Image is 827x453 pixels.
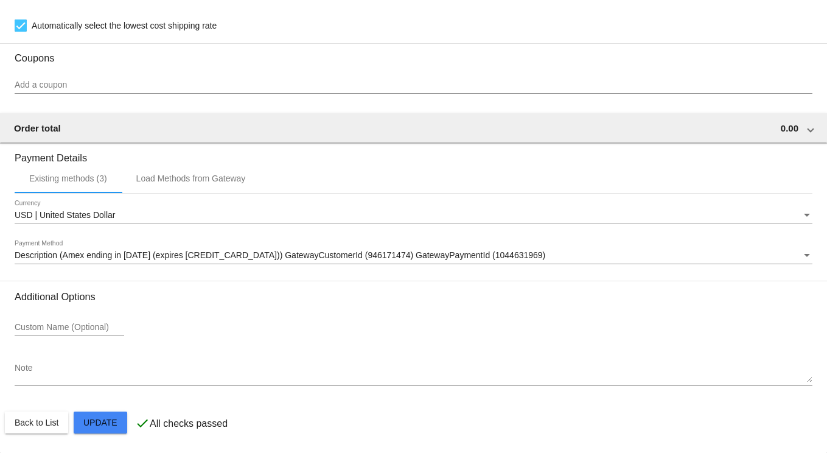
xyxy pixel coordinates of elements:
[15,323,124,332] input: Custom Name (Optional)
[15,251,812,261] mat-select: Payment Method
[15,210,115,220] span: USD | United States Dollar
[74,412,127,434] button: Update
[15,211,812,220] mat-select: Currency
[135,416,150,430] mat-icon: check
[5,412,68,434] button: Back to List
[83,418,117,427] span: Update
[14,123,61,133] span: Order total
[136,174,246,183] div: Load Methods from Gateway
[15,80,812,90] input: Add a coupon
[781,123,798,133] span: 0.00
[32,18,217,33] span: Automatically select the lowest cost shipping rate
[29,174,107,183] div: Existing methods (3)
[15,250,545,260] span: Description (Amex ending in [DATE] (expires [CREDIT_CARD_DATA])) GatewayCustomerId (946171474) Ga...
[15,291,812,303] h3: Additional Options
[15,43,812,64] h3: Coupons
[15,143,812,164] h3: Payment Details
[15,418,58,427] span: Back to List
[150,418,228,429] p: All checks passed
